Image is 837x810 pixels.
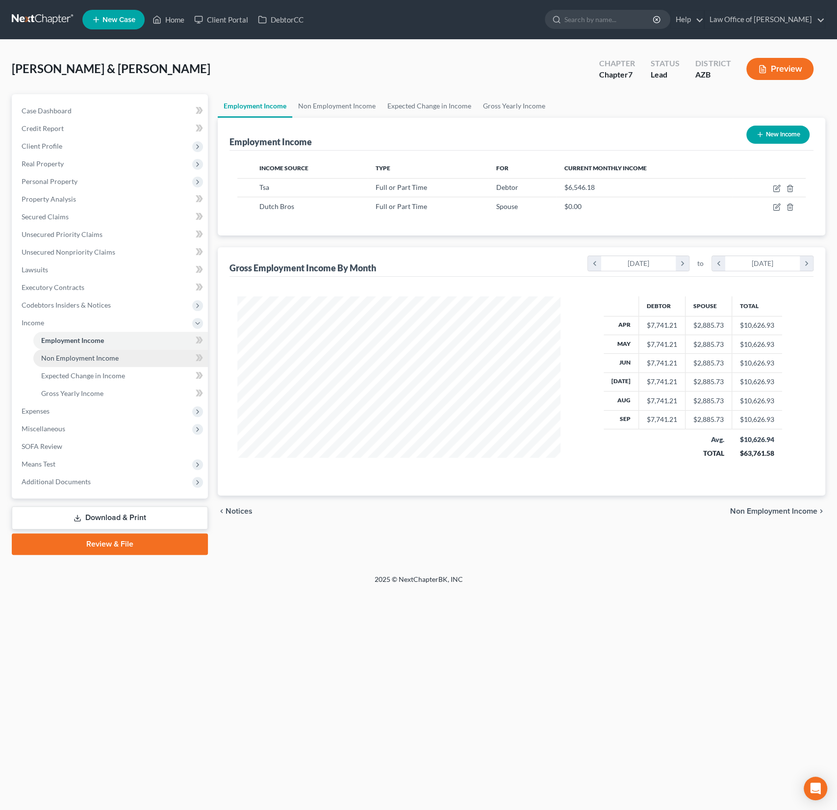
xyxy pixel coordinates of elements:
td: $10,626.93 [732,316,783,335]
div: $7,741.21 [647,358,677,368]
div: [DATE] [725,256,800,271]
div: District [695,58,731,69]
div: Lead [651,69,680,80]
span: 7 [628,70,633,79]
i: chevron_right [817,507,825,515]
input: Search by name... [564,10,654,28]
span: Credit Report [22,124,64,132]
div: $7,741.21 [647,340,677,349]
div: $7,741.21 [647,415,677,424]
a: Review & File [12,533,208,555]
span: Unsecured Nonpriority Claims [22,248,115,256]
span: Full or Part Time [376,202,427,210]
span: Debtor [496,183,518,191]
a: Executory Contracts [14,279,208,296]
td: $10,626.93 [732,392,783,410]
div: Gross Employment Income By Month [229,262,376,274]
a: Non Employment Income [292,94,381,118]
div: Status [651,58,680,69]
span: $6,546.18 [564,183,594,191]
button: Preview [746,58,813,80]
td: $10,626.93 [732,335,783,353]
i: chevron_left [218,507,226,515]
a: Client Portal [189,11,253,28]
a: Gross Yearly Income [477,94,551,118]
a: Non Employment Income [33,349,208,367]
th: Jun [604,354,639,372]
th: Apr [604,316,639,335]
a: SOFA Review [14,438,208,455]
span: Current Monthly Income [564,164,646,172]
span: Executory Contracts [22,283,84,291]
div: TOTAL [693,448,724,458]
a: Gross Yearly Income [33,385,208,402]
span: Gross Yearly Income [41,389,103,397]
span: Miscellaneous [22,424,65,433]
span: New Case [102,16,135,24]
span: Notices [226,507,253,515]
a: Credit Report [14,120,208,137]
div: $63,761.58 [740,448,775,458]
span: SOFA Review [22,442,62,450]
span: Unsecured Priority Claims [22,230,102,238]
span: Type [376,164,390,172]
span: Additional Documents [22,477,91,486]
span: Non Employment Income [730,507,817,515]
span: Income [22,318,44,327]
td: $10,626.93 [732,372,783,391]
span: $0.00 [564,202,581,210]
th: Total [732,296,783,316]
span: For [496,164,508,172]
a: Unsecured Priority Claims [14,226,208,243]
span: Spouse [496,202,518,210]
div: $2,885.73 [693,358,724,368]
i: chevron_left [712,256,725,271]
a: Download & Print [12,506,208,529]
div: $10,626.94 [740,435,775,444]
div: $2,885.73 [693,396,724,406]
a: Employment Income [33,332,208,349]
span: Lawsuits [22,265,48,274]
button: New Income [746,126,810,144]
div: Avg. [693,435,724,444]
i: chevron_left [588,256,601,271]
a: Unsecured Nonpriority Claims [14,243,208,261]
div: Employment Income [229,136,312,148]
span: Means Test [22,460,55,468]
span: [PERSON_NAME] & [PERSON_NAME] [12,61,210,76]
span: Codebtors Insiders & Notices [22,301,111,309]
div: $7,741.21 [647,320,677,330]
span: Income Source [259,164,308,172]
button: chevron_left Notices [218,507,253,515]
div: $2,885.73 [693,320,724,330]
span: Personal Property [22,177,77,185]
a: Home [148,11,189,28]
div: $2,885.73 [693,377,724,387]
a: Expected Change in Income [33,367,208,385]
div: $2,885.73 [693,415,724,424]
span: Expenses [22,407,50,415]
span: Dutch Bros [259,202,294,210]
span: Expected Change in Income [41,371,125,380]
th: Spouse [685,296,732,316]
div: $7,741.21 [647,396,677,406]
div: Chapter [599,58,635,69]
div: [DATE] [601,256,676,271]
span: Client Profile [22,142,62,150]
th: Sep [604,410,639,429]
span: Tsa [259,183,269,191]
span: Real Property [22,159,64,168]
div: AZB [695,69,731,80]
i: chevron_right [676,256,689,271]
button: Non Employment Income chevron_right [730,507,825,515]
span: Case Dashboard [22,106,72,115]
div: $2,885.73 [693,340,724,349]
a: Secured Claims [14,208,208,226]
td: $10,626.93 [732,410,783,429]
a: Help [671,11,704,28]
th: [DATE] [604,372,639,391]
a: DebtorCC [253,11,308,28]
div: 2025 © NextChapterBK, INC [139,575,698,592]
th: Debtor [639,296,685,316]
span: to [697,259,704,268]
